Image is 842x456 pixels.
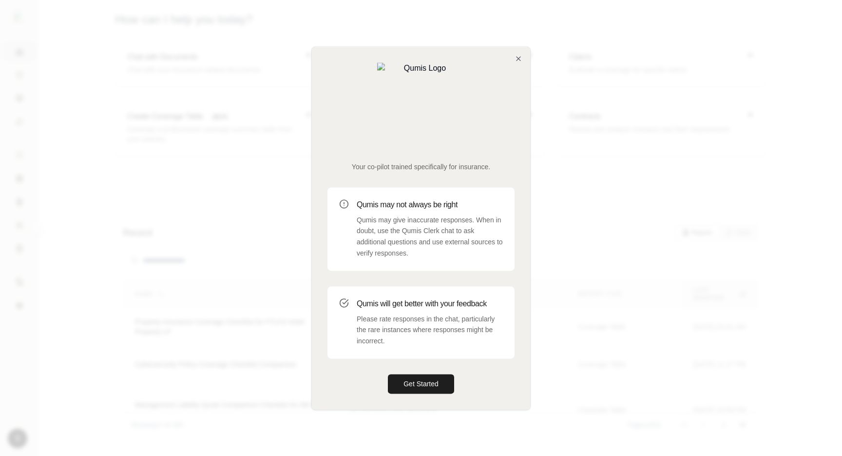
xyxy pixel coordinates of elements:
p: Please rate responses in the chat, particularly the rare instances where responses might be incor... [357,314,503,347]
button: Get Started [388,374,454,394]
h3: Qumis will get better with your feedback [357,298,503,310]
img: Qumis Logo [377,62,465,150]
h3: Qumis may not always be right [357,199,503,211]
p: Qumis may give inaccurate responses. When in doubt, use the Qumis Clerk chat to ask additional qu... [357,215,503,259]
p: Your co-pilot trained specifically for insurance. [327,162,515,172]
